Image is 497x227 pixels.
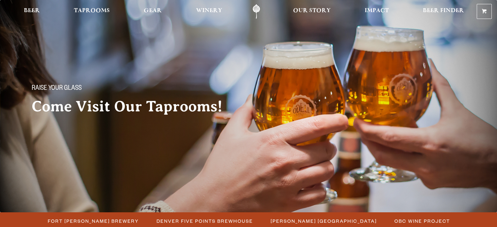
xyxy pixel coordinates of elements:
[44,216,142,226] a: Fort [PERSON_NAME] Brewery
[360,4,393,19] a: Impact
[365,8,389,13] span: Impact
[271,216,377,226] span: [PERSON_NAME] [GEOGRAPHIC_DATA]
[32,85,82,93] span: Raise your glass
[48,216,139,226] span: Fort [PERSON_NAME] Brewery
[423,8,464,13] span: Beer Finder
[20,4,44,19] a: Beer
[289,4,335,19] a: Our Story
[293,8,331,13] span: Our Story
[24,8,40,13] span: Beer
[267,216,380,226] a: [PERSON_NAME] [GEOGRAPHIC_DATA]
[144,8,162,13] span: Gear
[70,4,114,19] a: Taprooms
[419,4,468,19] a: Beer Finder
[244,4,269,19] a: Odell Home
[32,98,236,115] h2: Come Visit Our Taprooms!
[153,216,256,226] a: Denver Five Points Brewhouse
[157,216,253,226] span: Denver Five Points Brewhouse
[394,216,450,226] span: OBC Wine Project
[140,4,166,19] a: Gear
[74,8,110,13] span: Taprooms
[192,4,226,19] a: Winery
[390,216,453,226] a: OBC Wine Project
[196,8,222,13] span: Winery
